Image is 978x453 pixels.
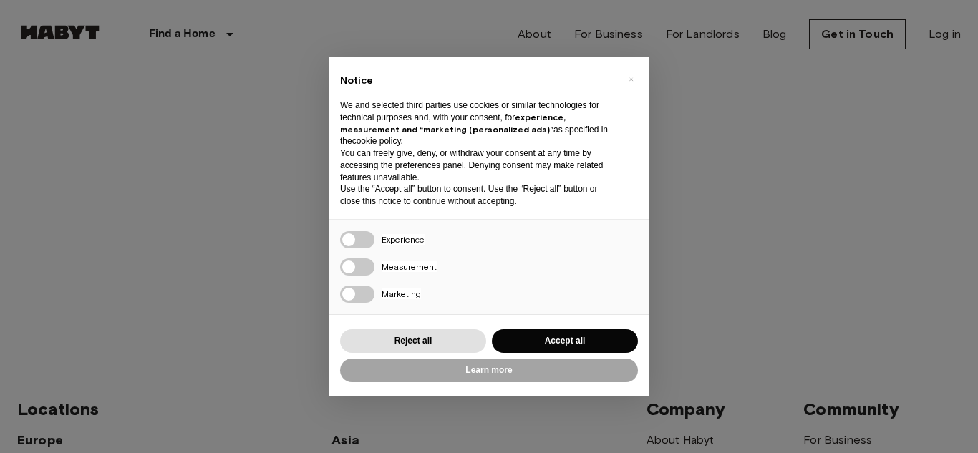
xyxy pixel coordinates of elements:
[629,71,634,88] span: ×
[340,359,638,382] button: Learn more
[340,183,615,208] p: Use the “Accept all” button to consent. Use the “Reject all” button or close this notice to conti...
[382,261,437,272] span: Measurement
[340,74,615,88] h2: Notice
[340,147,615,183] p: You can freely give, deny, or withdraw your consent at any time by accessing the preferences pane...
[492,329,638,353] button: Accept all
[340,99,615,147] p: We and selected third parties use cookies or similar technologies for technical purposes and, wit...
[352,136,401,146] a: cookie policy
[340,329,486,353] button: Reject all
[340,112,566,135] strong: experience, measurement and “marketing (personalized ads)”
[382,234,425,245] span: Experience
[619,68,642,91] button: Close this notice
[382,288,421,299] span: Marketing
